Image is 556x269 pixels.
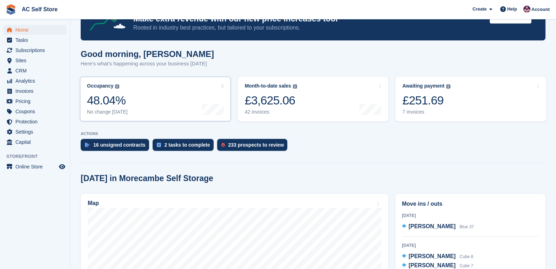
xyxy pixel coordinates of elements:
span: Blue 37 [460,224,474,229]
span: Tasks [15,35,58,45]
img: contract_signature_icon-13c848040528278c33f63329250d36e43548de30e8caae1d1a13099fd9432cc5.svg [85,143,90,147]
span: Protection [15,117,58,127]
a: 2 tasks to complete [153,139,217,154]
p: Rooted in industry best practices, but tailored to your subscriptions. [133,24,484,32]
img: stora-icon-8386f47178a22dfd0bd8f6a31ec36ba5ce8667c1dd55bd0f319d3a0aa187defe.svg [6,4,16,15]
span: Online Store [15,162,58,172]
a: menu [4,127,66,137]
a: 233 prospects to review [217,139,291,154]
span: Storefront [6,153,70,160]
div: £251.69 [402,93,450,108]
p: Here's what's happening across your business [DATE] [81,60,214,68]
div: No change [DATE] [87,109,128,115]
span: CRM [15,66,58,76]
a: [PERSON_NAME] Blue 37 [402,222,474,231]
img: task-75834270c22a3079a89374b754ae025e5fb1db73e45f91037f5363f120a921f8.svg [157,143,161,147]
a: menu [4,56,66,65]
span: [PERSON_NAME] [409,262,456,268]
div: Awaiting payment [402,83,444,89]
div: 42 invoices [245,109,297,115]
div: Occupancy [87,83,113,89]
div: £3,625.06 [245,93,297,108]
a: menu [4,45,66,55]
a: Month-to-date sales £3,625.06 42 invoices [238,77,389,121]
a: menu [4,117,66,127]
span: Invoices [15,86,58,96]
a: menu [4,96,66,106]
img: icon-info-grey-7440780725fd019a000dd9b08b2336e03edf1995a4989e88bcd33f0948082b44.svg [446,84,450,89]
span: Help [507,6,517,13]
span: Analytics [15,76,58,86]
h2: Move ins / outs [402,200,539,208]
div: [DATE] [402,212,539,219]
h2: [DATE] in Morecambe Self Storage [81,174,213,183]
img: Ted Cox [523,6,530,13]
span: Cube 7 [460,263,473,268]
a: AC Self Store [19,4,60,15]
a: 16 unsigned contracts [81,139,153,154]
span: Cube 8 [460,254,473,259]
img: prospect-51fa495bee0391a8d652442698ab0144808aea92771e9ea1ae160a38d050c398.svg [221,143,225,147]
a: [PERSON_NAME] Cube 8 [402,252,473,261]
a: menu [4,66,66,76]
div: [DATE] [402,242,539,249]
span: [PERSON_NAME] [409,253,456,259]
div: 16 unsigned contracts [93,142,146,148]
img: icon-info-grey-7440780725fd019a000dd9b08b2336e03edf1995a4989e88bcd33f0948082b44.svg [293,84,297,89]
span: Coupons [15,107,58,116]
span: Capital [15,137,58,147]
a: menu [4,162,66,172]
span: Create [473,6,487,13]
span: Sites [15,56,58,65]
span: Settings [15,127,58,137]
h2: Map [88,200,99,206]
span: Pricing [15,96,58,106]
a: menu [4,137,66,147]
span: Home [15,25,58,35]
span: Subscriptions [15,45,58,55]
div: 48.04% [87,93,128,108]
h1: Good morning, [PERSON_NAME] [81,49,214,59]
span: Account [531,6,550,13]
a: Occupancy 48.04% No change [DATE] [80,77,231,121]
a: Preview store [58,162,66,171]
a: menu [4,35,66,45]
img: icon-info-grey-7440780725fd019a000dd9b08b2336e03edf1995a4989e88bcd33f0948082b44.svg [115,84,119,89]
div: 2 tasks to complete [165,142,210,148]
a: menu [4,76,66,86]
div: 7 invoices [402,109,450,115]
a: menu [4,107,66,116]
a: Awaiting payment £251.69 7 invoices [395,77,546,121]
div: 233 prospects to review [228,142,284,148]
p: ACTIONS [81,132,545,136]
a: menu [4,25,66,35]
a: menu [4,86,66,96]
div: Month-to-date sales [245,83,291,89]
span: [PERSON_NAME] [409,223,456,229]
